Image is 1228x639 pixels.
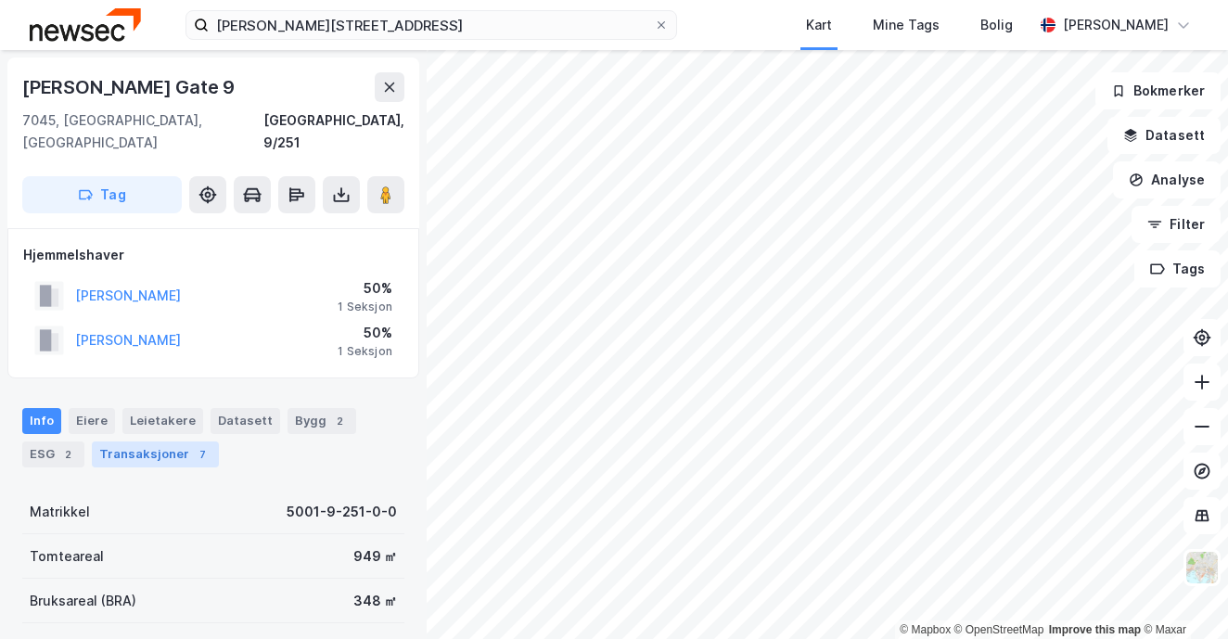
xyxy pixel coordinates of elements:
button: Tag [22,176,182,213]
a: Mapbox [900,623,951,636]
div: Info [22,408,61,434]
div: 949 ㎡ [353,545,397,568]
div: 348 ㎡ [353,590,397,612]
div: Tomteareal [30,545,104,568]
div: Bruksareal (BRA) [30,590,136,612]
button: Filter [1132,206,1221,243]
div: [GEOGRAPHIC_DATA], 9/251 [263,109,404,154]
div: 5001-9-251-0-0 [287,501,397,523]
div: [PERSON_NAME] [1063,14,1169,36]
div: 7 [193,445,211,464]
button: Datasett [1107,117,1221,154]
a: OpenStreetMap [954,623,1044,636]
div: 2 [58,445,77,464]
div: 7045, [GEOGRAPHIC_DATA], [GEOGRAPHIC_DATA] [22,109,263,154]
div: Datasett [211,408,280,434]
div: Kart [806,14,832,36]
div: Hjemmelshaver [23,244,403,266]
button: Analyse [1113,161,1221,198]
div: Mine Tags [873,14,940,36]
a: Improve this map [1049,623,1141,636]
div: Matrikkel [30,501,90,523]
button: Tags [1134,250,1221,288]
div: 50% [338,322,392,344]
div: Kontrollprogram for chat [1135,550,1228,639]
div: Bygg [288,408,356,434]
div: Bolig [980,14,1013,36]
img: newsec-logo.f6e21ccffca1b3a03d2d.png [30,8,141,41]
div: 1 Seksjon [338,300,392,314]
div: 50% [338,277,392,300]
div: [PERSON_NAME] Gate 9 [22,72,238,102]
div: Transaksjoner [92,441,219,467]
div: 2 [330,412,349,430]
button: Bokmerker [1095,72,1221,109]
input: Søk på adresse, matrikkel, gårdeiere, leietakere eller personer [209,11,654,39]
div: ESG [22,441,84,467]
div: 1 Seksjon [338,344,392,359]
div: Eiere [69,408,115,434]
iframe: Chat Widget [1135,550,1228,639]
div: Leietakere [122,408,203,434]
